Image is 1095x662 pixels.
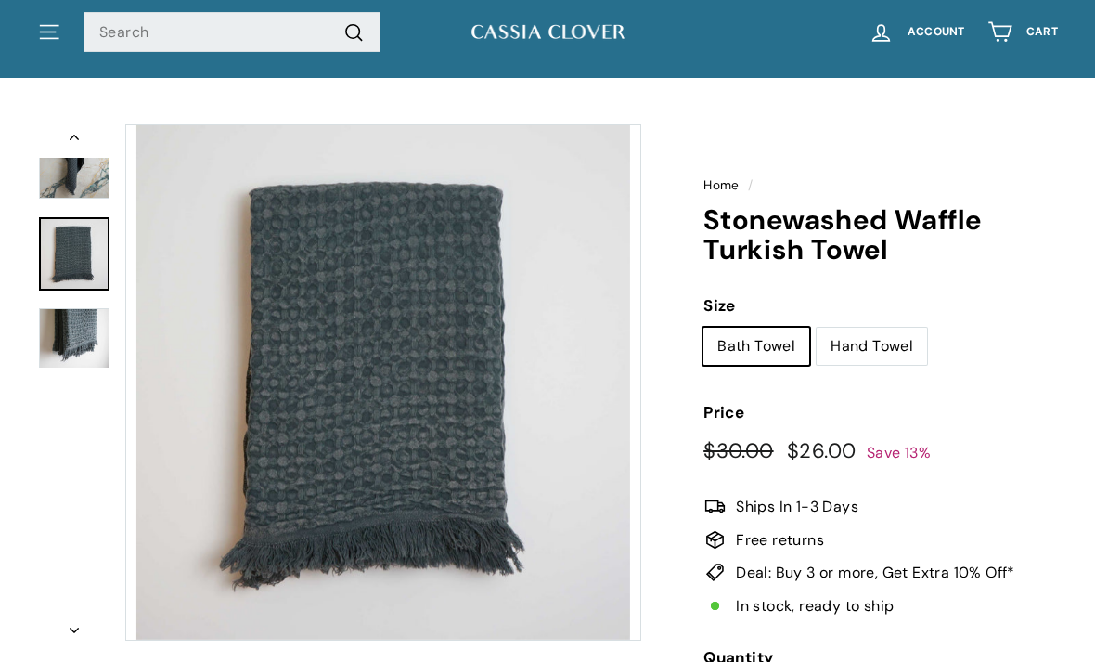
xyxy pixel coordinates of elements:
h1: Stonewashed Waffle Turkish Towel [703,205,1058,266]
span: / [743,177,757,193]
input: Search [84,12,380,53]
a: Account [857,5,976,59]
button: Next [37,608,111,642]
img: Stonewashed Waffle Turkish Towel [39,308,109,369]
a: Stonewashed Waffle Turkish Towel [39,126,109,200]
a: Cart [976,5,1069,59]
span: Ships In 1-3 Days [736,495,858,519]
label: Hand Towel [817,328,927,365]
a: Stonewashed Waffle Turkish Towel [39,217,109,291]
button: Previous [37,124,111,158]
span: Deal: Buy 3 or more, Get Extra 10% Off* [736,561,1015,585]
img: Stonewashed Waffle Turkish Towel [39,126,109,199]
nav: breadcrumbs [703,175,1058,196]
label: Size [703,293,1058,318]
label: Bath Towel [703,328,809,365]
span: Cart [1026,26,1058,38]
a: Home [703,177,740,193]
span: Free returns [736,528,824,552]
span: Account [908,26,965,38]
label: Price [703,400,1058,425]
span: Save 13% [867,443,931,462]
span: $26.00 [787,437,856,464]
span: $30.00 [703,437,773,464]
span: In stock, ready to ship [736,594,894,618]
